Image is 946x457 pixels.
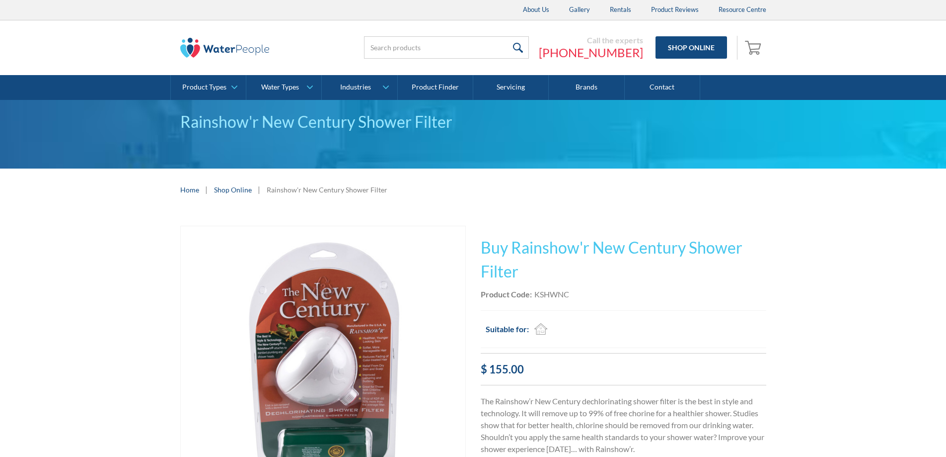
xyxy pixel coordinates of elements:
[246,75,321,100] a: Water Types
[364,36,529,59] input: Search products
[180,110,766,134] div: Rainshow'r New Century Shower Filter
[261,83,299,91] div: Water Types
[486,323,529,335] h2: Suitable for:
[655,36,727,59] a: Shop Online
[481,361,766,377] div: $ 155.00
[625,75,700,100] a: Contact
[549,75,624,100] a: Brands
[473,75,549,100] a: Servicing
[204,183,209,195] div: |
[398,75,473,100] a: Product Finder
[214,184,252,195] a: Shop Online
[180,38,270,58] img: The Water People
[340,83,371,91] div: Industries
[481,236,766,283] h1: Buy Rainshow'r New Century Shower Filter
[257,183,262,195] div: |
[267,184,387,195] div: Rainshow'r New Century Shower Filter
[539,35,643,45] div: Call the experts
[481,395,766,455] p: The Rainshow’r New Century dechlorinating shower filter is the best in style and technology. It w...
[534,288,569,300] div: KSHWNC
[742,36,766,60] a: Open empty cart
[481,289,532,299] strong: Product Code:
[539,45,643,60] a: [PHONE_NUMBER]
[322,75,397,100] a: Industries
[171,75,246,100] a: Product Types
[745,39,764,55] img: shopping cart
[182,83,226,91] div: Product Types
[180,184,199,195] a: Home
